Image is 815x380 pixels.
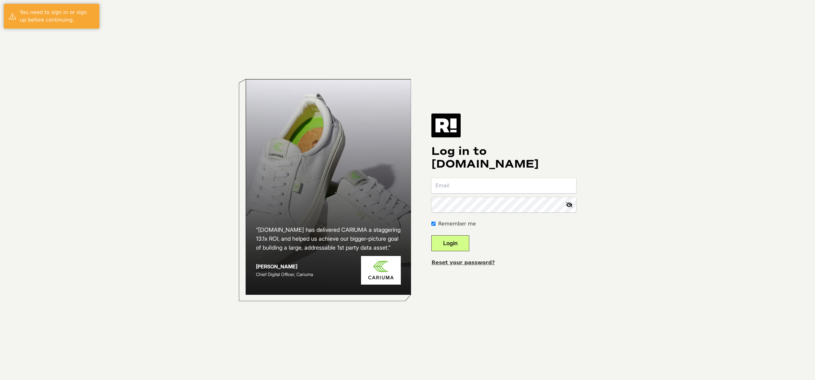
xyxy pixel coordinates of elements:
input: Email [431,178,576,193]
strong: [PERSON_NAME] [256,263,297,270]
span: Chief Digital Officer, Cariuma [256,272,313,277]
img: Retention.com [431,114,461,137]
h2: “[DOMAIN_NAME] has delivered CARIUMA a staggering 13.1x ROI, and helped us achieve our bigger-pic... [256,225,401,252]
button: Login [431,235,469,251]
label: Remember me [438,220,476,228]
img: Cariuma [361,256,401,285]
h1: Log in to [DOMAIN_NAME] [431,145,576,170]
div: You need to sign in or sign up before continuing. [20,9,95,24]
a: Reset your password? [431,259,495,266]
